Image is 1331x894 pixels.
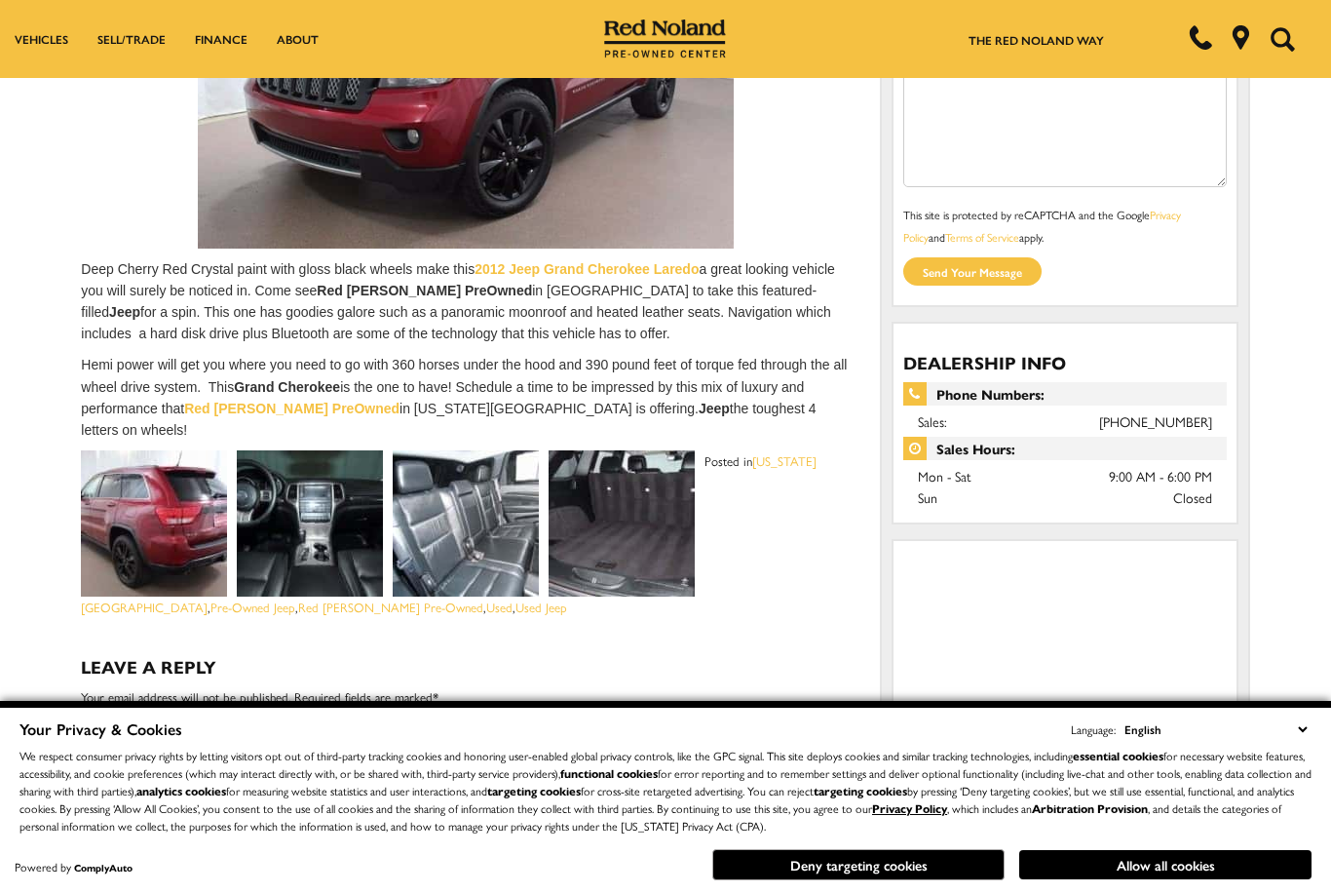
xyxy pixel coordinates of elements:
strong: targeting cookies [814,782,907,799]
input: Send your message [903,257,1042,286]
button: Open the search field [1263,1,1302,77]
span: Phone Numbers: [903,382,1227,406]
h3: Dealership Info [903,353,1227,372]
span: Your email address will not be published. [81,687,290,706]
strong: Arbitration Provision [1032,799,1148,817]
a: Terms of Service [945,228,1019,246]
strong: Jeep [109,304,140,320]
h3: Leave a Reply [81,657,851,677]
a: Pre-Owned Jeep [210,598,295,616]
a: The Red Noland Way [969,31,1104,49]
p: Hemi power will get you where you need to go with 360 horses under the hood and 390 pound feet of... [81,354,851,440]
a: Privacy Policy [872,799,947,817]
div: Powered by [15,861,133,874]
a: Red [PERSON_NAME] PreOwned [184,401,399,416]
span: Closed [1173,486,1212,508]
strong: Jeep [699,401,730,416]
span: Required fields are marked [294,687,438,706]
img: 2012 Jeep Grand Cherokee Laredo for sale Red Noland PreOwned Colorado Springs [81,450,227,597]
strong: functional cookies [560,764,658,782]
img: Red Noland Pre-Owned [604,19,727,58]
a: 2012 Jeep Grand Cherokee Laredo [475,261,699,277]
select: Language Select [1120,719,1312,740]
span: Sales: [918,411,947,431]
img: Interior technology 2012 Jeep Grand Cherokee for sale Red Noland PreOwned [237,450,383,597]
span: Sun [918,487,937,507]
a: Privacy Policy [903,206,1181,246]
a: [PHONE_NUMBER] [1099,411,1212,431]
button: Deny targeting cookies [712,849,1005,880]
strong: analytics cookies [136,782,226,799]
a: ComplyAuto [74,861,133,875]
span: Your Privacy & Cookies [19,718,182,740]
span: 9:00 AM - 6:00 PM [1109,465,1212,486]
a: Used Jeep [515,598,567,616]
a: Red Noland Pre-Owned [604,26,727,46]
p: We respect consumer privacy rights by letting visitors opt out of third-party tracking cookies an... [19,747,1312,835]
p: Deep Cherry Red Crystal paint with gloss black wheels make this a great looking vehicle you will ... [81,258,851,344]
small: This site is protected by reCAPTCHA and the Google and apply. [903,206,1181,246]
strong: targeting cookies [487,782,581,799]
img: Cargo Space 2012 Jeep Grand Cherokee Laredo for sale Red Noland PreOwned [549,450,695,597]
a: [US_STATE][GEOGRAPHIC_DATA] [81,451,817,616]
iframe: Dealer location map [903,551,1227,697]
span: Mon - Sat [918,466,971,486]
strong: Grand Cherokee [234,379,340,395]
strong: Red [PERSON_NAME] PreOwned [317,283,532,298]
span: Sales Hours: [903,437,1227,460]
img: Rear seats 2012 Jeep Grand Cherokee for sale Red Noland PreOwned [393,450,539,597]
div: Language: [1071,723,1116,735]
button: Allow all cookies [1019,850,1312,879]
a: Red [PERSON_NAME] Pre-Owned [298,598,483,616]
strong: essential cookies [1073,747,1163,764]
a: Used [486,598,513,616]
